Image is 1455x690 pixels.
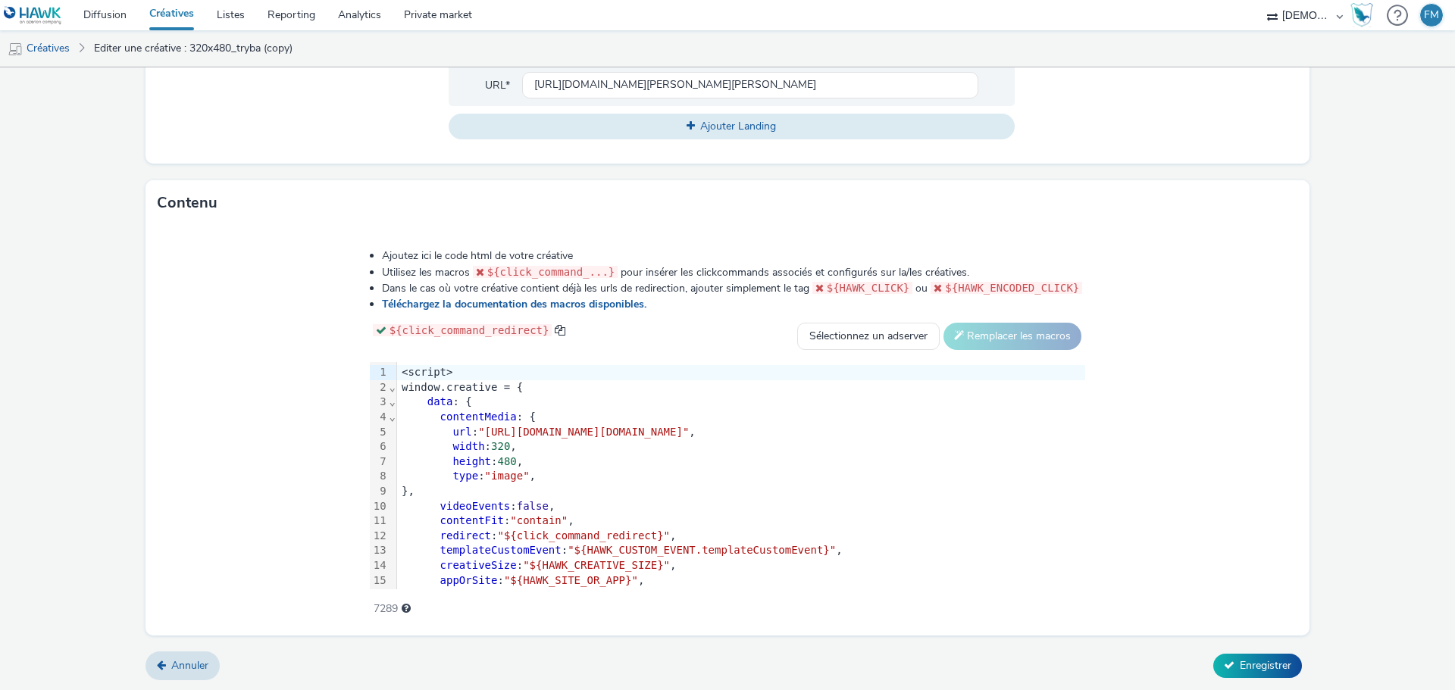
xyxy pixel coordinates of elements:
[440,544,562,556] span: templateCustomEvent
[1350,3,1379,27] a: Hawk Academy
[440,500,511,512] span: videoEvents
[389,381,396,393] span: Fold line
[452,470,478,482] span: type
[397,484,1085,499] div: },
[390,324,549,336] span: ${click_command_redirect}
[491,440,510,452] span: 320
[382,264,1086,280] li: Utilisez les macros pour insérer les clickcommands associés et configurés sur la/les créatives.
[397,558,1085,573] div: : ,
[370,380,389,395] div: 2
[943,323,1081,350] button: Remplacer les macros
[1424,4,1439,27] div: FM
[440,559,517,571] span: creativeSize
[382,280,1086,296] li: Dans le cas où votre créative contient déjà les urls de redirection, ajouter simplement le tag ou
[491,589,606,601] span: "${HAWK_SSP_NAME}"
[397,529,1085,544] div: : ,
[523,559,670,571] span: "${HAWK_CREATIVE_SIZE}"
[389,411,396,423] span: Fold line
[397,380,1085,395] div: window.creative = {
[397,439,1085,454] div: : ,
[86,30,300,67] a: Editer une créative : 320x480_tryba (copy)
[397,454,1085,470] div: : ,
[374,601,398,617] span: 7289
[397,514,1085,529] div: : ,
[157,192,217,214] h3: Contenu
[370,514,389,529] div: 11
[8,42,23,57] img: mobile
[370,425,389,440] div: 5
[487,266,615,278] span: ${click_command_...}
[397,425,1085,440] div: : ,
[452,455,491,467] span: height
[700,119,776,133] span: Ajouter Landing
[370,454,389,470] div: 7
[478,426,689,438] span: "[URL][DOMAIN_NAME][DOMAIN_NAME]"
[370,588,389,603] div: 16
[945,282,1079,294] span: ${HAWK_ENCODED_CLICK}
[382,248,1086,264] li: Ajoutez ici le code html de votre créative
[171,658,208,673] span: Annuler
[370,395,389,410] div: 3
[485,470,530,482] span: "image"
[497,455,516,467] span: 480
[397,543,1085,558] div: : ,
[555,325,565,336] span: copy to clipboard
[440,514,504,526] span: contentFit
[397,588,1085,603] div: :
[397,395,1085,410] div: : {
[370,484,389,499] div: 9
[510,514,568,526] span: "contain"
[370,573,389,589] div: 15
[397,573,1085,589] div: : ,
[397,410,1085,425] div: : {
[1350,3,1373,27] img: Hawk Academy
[517,500,549,512] span: false
[440,589,485,601] span: sspName
[370,543,389,558] div: 13
[389,395,396,407] span: Fold line
[452,440,484,452] span: width
[522,72,978,98] input: url...
[370,410,389,425] div: 4
[4,6,62,25] img: undefined Logo
[382,297,652,311] a: Téléchargez la documentation des macros disponibles.
[397,499,1085,514] div: : ,
[402,601,411,617] div: Longueur maximale conseillée 3000 caractères.
[145,651,220,680] a: Annuler
[1213,654,1302,678] button: Enregistrer
[370,439,389,454] div: 6
[827,282,910,294] span: ${HAWK_CLICK}
[449,114,1015,139] button: Ajouter Landing
[397,365,1085,380] div: <script>
[497,529,670,542] span: "${click_command_redirect}"
[440,411,517,423] span: contentMedia
[370,529,389,544] div: 12
[440,574,498,586] span: appOrSite
[568,544,836,556] span: "${HAWK_CUSTOM_EVENT.templateCustomEvent}"
[427,395,453,407] span: data
[452,426,471,438] span: url
[370,469,389,484] div: 8
[504,574,638,586] span: "${HAWK_SITE_OR_APP}"
[370,499,389,514] div: 10
[370,558,389,573] div: 14
[1240,658,1291,673] span: Enregistrer
[370,365,389,380] div: 1
[440,529,491,542] span: redirect
[397,469,1085,484] div: : ,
